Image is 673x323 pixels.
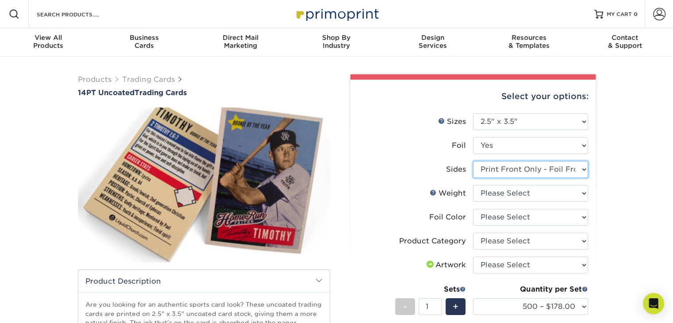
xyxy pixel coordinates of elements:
[288,34,385,42] span: Shop By
[192,34,288,42] span: Direct Mail
[577,34,673,50] div: & Support
[429,212,466,223] div: Foil Color
[438,116,466,127] div: Sizes
[292,4,381,23] img: Primoprint
[446,164,466,175] div: Sides
[403,300,407,313] span: -
[288,34,385,50] div: Industry
[395,284,466,295] div: Sets
[78,88,330,97] h1: Trading Cards
[78,98,330,272] img: 14PT Uncoated 01
[430,188,466,199] div: Weight
[36,9,122,19] input: SEARCH PRODUCTS.....
[452,140,466,151] div: Foil
[481,34,577,50] div: & Templates
[78,88,135,97] span: 14PT Uncoated
[643,293,664,314] div: Open Intercom Messenger
[192,34,288,50] div: Marketing
[385,34,481,50] div: Services
[607,11,632,18] span: MY CART
[288,28,385,57] a: Shop ByIndustry
[577,34,673,42] span: Contact
[78,75,112,84] a: Products
[385,28,481,57] a: DesignServices
[453,300,458,313] span: +
[96,34,192,42] span: Business
[481,28,577,57] a: Resources& Templates
[399,236,466,246] div: Product Category
[78,88,330,97] a: 14PT UncoatedTrading Cards
[192,28,288,57] a: Direct MailMarketing
[425,260,466,270] div: Artwork
[577,28,673,57] a: Contact& Support
[122,75,175,84] a: Trading Cards
[634,11,638,17] span: 0
[358,80,588,113] div: Select your options:
[473,284,588,295] div: Quantity per Set
[481,34,577,42] span: Resources
[385,34,481,42] span: Design
[96,34,192,50] div: Cards
[78,270,330,292] h2: Product Description
[96,28,192,57] a: BusinessCards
